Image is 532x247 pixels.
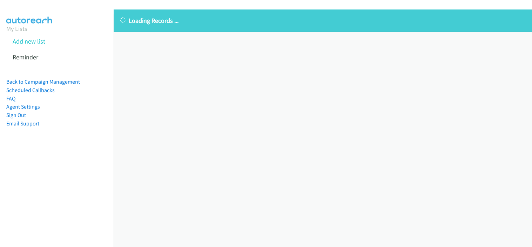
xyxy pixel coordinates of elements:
[6,120,39,127] a: Email Support
[6,112,26,118] a: Sign Out
[6,95,15,102] a: FAQ
[6,25,27,33] a: My Lists
[6,78,80,85] a: Back to Campaign Management
[6,103,40,110] a: Agent Settings
[120,16,526,25] p: Loading Records ...
[6,87,55,93] a: Scheduled Callbacks
[13,53,38,61] a: Reminder
[13,37,45,45] a: Add new list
